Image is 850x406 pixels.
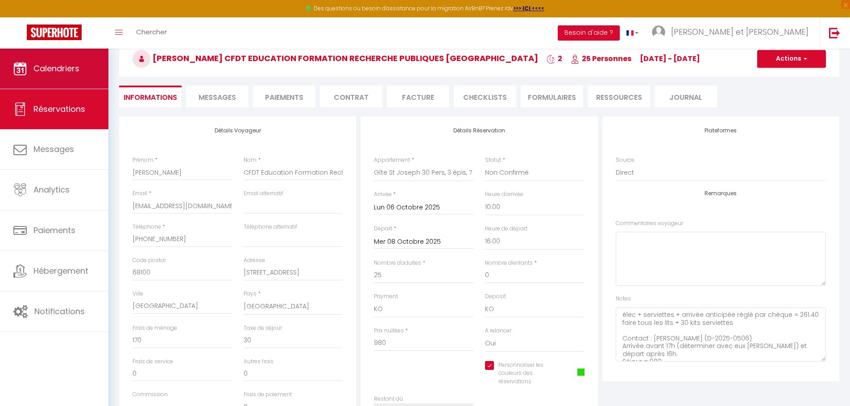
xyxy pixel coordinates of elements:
[27,25,82,40] img: Super Booking
[34,306,85,317] span: Notifications
[133,127,343,134] h4: Détails Voyageur
[33,265,88,276] span: Hébergement
[244,256,265,265] label: Adresse
[136,27,167,37] span: Chercher
[571,53,631,64] span: 25 Personnes
[645,17,820,49] a: ... [PERSON_NAME] et [PERSON_NAME]
[244,290,257,298] label: Pays
[374,259,421,267] label: Nombre d'adultes
[757,50,826,68] button: Actions
[588,86,650,107] li: Ressources
[616,295,631,303] label: Notes
[33,144,74,155] span: Messages
[133,256,166,265] label: Code postal
[829,27,840,38] img: logout
[513,4,544,12] a: >>> ICI <<<<
[485,259,533,267] label: Nombre d'enfants
[616,219,683,228] label: Commentaires voyageur
[244,390,292,399] label: Frais de paiement
[119,86,182,107] li: Informations
[616,156,634,164] label: Source
[244,189,283,198] label: Email alternatif
[33,63,79,74] span: Calendriers
[133,357,173,366] label: Frais de service
[485,292,506,301] label: Deposit
[485,225,527,233] label: Heure de départ
[387,86,449,107] li: Facture
[640,53,700,64] span: [DATE] - [DATE]
[244,324,282,332] label: Taxe de séjour
[133,53,538,64] span: [PERSON_NAME] CFDT Education Formation Recherche Publiques [GEOGRAPHIC_DATA]
[133,223,161,231] label: Téléphone
[133,156,153,164] label: Prénom
[244,357,274,366] label: Autres frais
[33,103,85,115] span: Réservations
[547,53,562,64] span: 2
[494,361,566,386] label: Personnaliser les couleurs des réservations
[374,156,410,164] label: Appartement
[244,156,257,164] label: Nom
[485,327,511,335] label: A relancer
[485,190,523,199] label: Heure d'arrivée
[558,25,620,41] button: Besoin d'aide ?
[244,223,297,231] label: Téléphone alternatif
[133,290,143,298] label: Ville
[655,86,717,107] li: Journal
[374,395,403,403] label: Restant dû
[374,327,404,335] label: Prix nuitées
[374,190,392,199] label: Arrivée
[374,225,392,233] label: Départ
[671,26,809,37] span: [PERSON_NAME] et [PERSON_NAME]
[199,92,236,103] span: Messages
[133,324,177,332] label: Frais de ménage
[320,86,382,107] li: Contrat
[133,189,147,198] label: Email
[133,390,168,399] label: Commission
[521,86,583,107] li: FORMULAIRES
[129,17,174,49] a: Chercher
[253,86,315,107] li: Paiements
[485,156,501,164] label: Statut
[454,86,516,107] li: CHECKLISTS
[33,225,75,236] span: Paiements
[652,25,665,39] img: ...
[616,190,826,197] h4: Remarques
[33,184,70,195] span: Analytics
[374,292,398,301] label: Payment
[616,127,826,134] h4: Plateformes
[374,127,584,134] h4: Détails Réservation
